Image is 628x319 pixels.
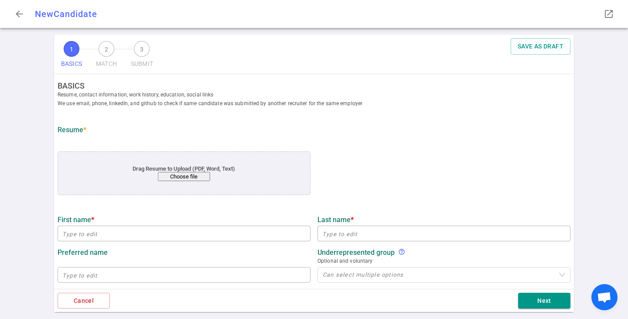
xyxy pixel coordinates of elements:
span: SUBMIT [131,57,153,71]
button: Next [518,293,570,309]
button: 2MATCH [92,38,120,74]
span: Resume, contact information, work history, education, social links We use email, phone, linkedIn,... [58,90,577,108]
strong: Underrepresented Group [317,248,395,257]
input: Type to edit [58,226,311,240]
span: Optional and voluntary [317,257,570,265]
span: MATCH [96,57,117,71]
div: We support diversity and inclusion to create equitable futures and prohibit discrimination and ha... [398,248,405,257]
button: 3SUBMIT [127,38,157,74]
div: Drag Resume to Upload (PDF, Word, Text) [83,165,285,181]
strong: Resume [58,126,86,134]
a: Open chat [591,284,618,310]
span: BASICS [61,57,82,71]
button: Go back [10,5,28,23]
button: 1BASICS [58,38,85,74]
strong: Preferred name [58,248,108,257]
span: 1 [64,41,79,57]
input: Type to edit [58,268,311,282]
label: Last name [317,216,570,224]
button: SAVE AS DRAFT [511,38,570,55]
span: 3 [134,41,150,57]
input: Type to edit [317,226,570,240]
span: launch [604,9,614,19]
button: Choose file [158,172,210,181]
strong: BASICS [58,81,577,90]
div: application/pdf, application/msword, .pdf, .doc, .docx, .txt [58,151,311,195]
i: help_outline [398,248,405,255]
button: Cancel [58,293,110,309]
span: arrow_back [14,9,24,19]
span: New Candidate [35,9,97,19]
label: First name [58,216,311,224]
button: Open LinkedIn as a popup [600,5,618,23]
span: 2 [99,41,114,57]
